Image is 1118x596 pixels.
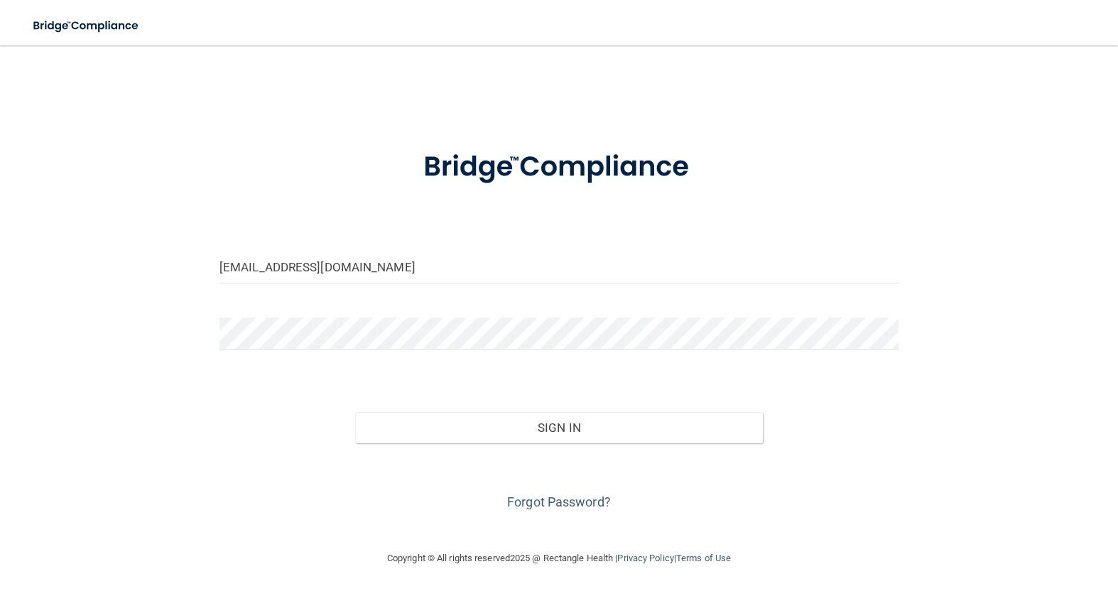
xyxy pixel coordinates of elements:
a: Forgot Password? [507,494,611,509]
div: Copyright © All rights reserved 2025 @ Rectangle Health | | [300,536,818,581]
a: Terms of Use [676,553,731,563]
input: Email [219,251,899,283]
img: bridge_compliance_login_screen.278c3ca4.svg [21,11,152,40]
a: Privacy Policy [617,553,673,563]
button: Sign In [355,412,763,443]
img: bridge_compliance_login_screen.278c3ca4.svg [394,131,723,204]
